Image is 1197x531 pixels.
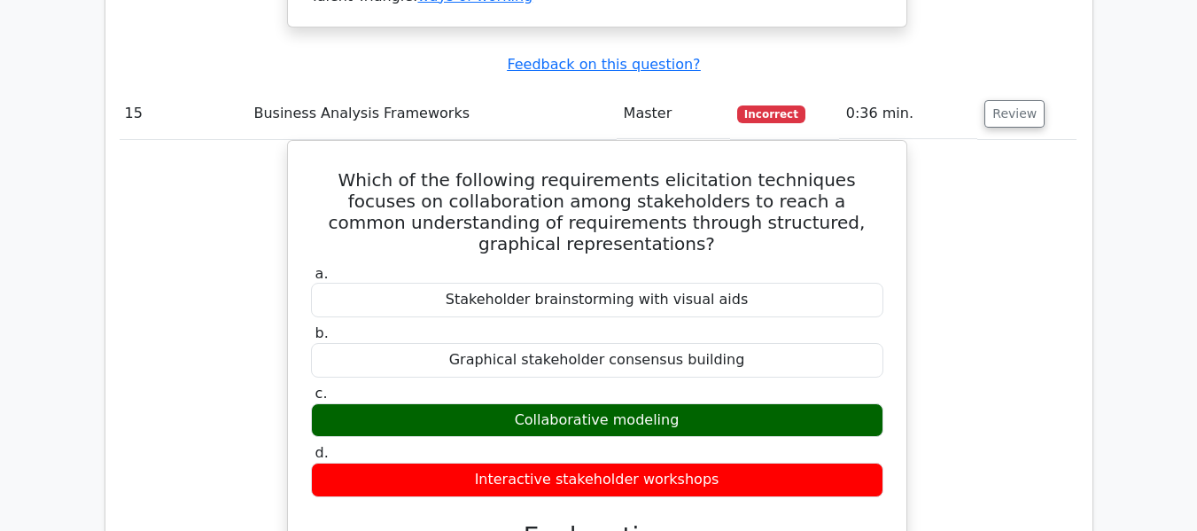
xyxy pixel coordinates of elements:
a: Feedback on this question? [507,56,700,73]
td: 0:36 min. [839,89,978,139]
td: 15 [118,89,247,139]
span: b. [315,324,329,341]
td: Master [617,89,730,139]
span: Incorrect [737,105,805,123]
h5: Which of the following requirements elicitation techniques focuses on collaboration among stakeho... [309,169,885,254]
div: Stakeholder brainstorming with visual aids [311,283,883,317]
button: Review [984,100,1045,128]
span: c. [315,385,328,402]
span: d. [315,444,329,461]
div: Interactive stakeholder workshops [311,463,883,497]
div: Graphical stakeholder consensus building [311,343,883,378]
td: Business Analysis Frameworks [246,89,616,139]
div: Collaborative modeling [311,403,883,438]
span: a. [315,265,329,282]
